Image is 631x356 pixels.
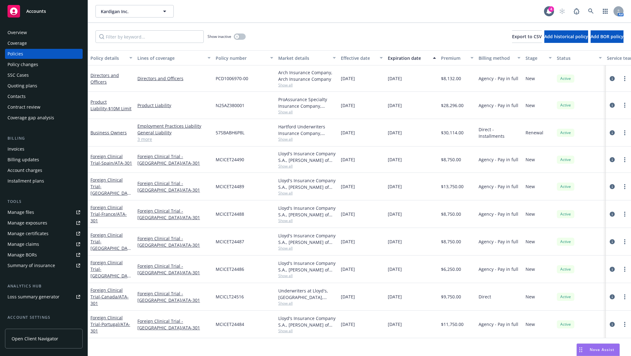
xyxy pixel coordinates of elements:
button: Billing method [476,50,523,65]
span: Open Client Navigator [12,335,58,342]
button: Stage [523,50,554,65]
span: MCICET24488 [216,211,244,217]
div: Tools [5,199,83,205]
span: $8,750.00 [441,156,461,163]
button: Expiration date [385,50,439,65]
div: Manage claims [8,239,39,249]
span: - France/ATA-301 [90,211,127,224]
div: Loss summary generator [8,292,59,302]
a: Directors and Officers [137,75,211,82]
a: Search [585,5,597,18]
span: - Canada/ATA-301 [90,294,129,306]
span: MCICLT24516 [216,293,244,300]
div: Overview [8,28,27,38]
span: Show all [278,273,336,278]
span: Show all [278,109,336,115]
button: Add BOR policy [591,30,623,43]
span: [DATE] [388,211,402,217]
a: more [621,129,628,137]
span: New [526,266,535,272]
div: Expiration date [388,55,429,61]
a: Directors and Officers [90,72,119,85]
span: Export to CSV [512,34,542,39]
div: Lloyd's Insurance Company S.A., [PERSON_NAME] of London, Clinical Trials Insurance Services Limit... [278,232,336,245]
span: [DATE] [388,183,402,190]
a: circleInformation [608,321,616,328]
span: [DATE] [341,266,355,272]
span: New [526,238,535,245]
div: Premium [441,55,467,61]
span: Accounts [26,9,46,14]
span: Agency - Pay in full [479,321,518,328]
span: Active [559,266,572,272]
span: Agency - Pay in full [479,238,518,245]
div: Lines of coverage [137,55,204,61]
span: Show all [278,218,336,223]
div: Service team [8,323,34,333]
div: Contacts [8,91,26,101]
span: [DATE] [388,293,402,300]
a: Employment Practices Liability [137,123,211,129]
div: Manage exposures [8,218,47,228]
span: - [GEOGRAPHIC_DATA]/ATA-301 [90,266,131,285]
span: $6,250.00 [441,266,461,272]
span: Show all [278,245,336,251]
span: Direct [479,293,491,300]
div: SSC Cases [8,70,29,80]
a: Foreign Clinical Trial [90,177,130,203]
span: New [526,321,535,328]
a: more [621,321,628,328]
span: Show all [278,301,336,306]
a: SSC Cases [5,70,83,80]
a: Foreign Clinical Trial [90,153,132,166]
div: Lloyd's Insurance Company S.A., [PERSON_NAME] of London, Clinical Trials Insurance Services Limit... [278,150,336,163]
a: Contacts [5,91,83,101]
span: $8,750.00 [441,211,461,217]
a: Foreign Clinical Trial - [GEOGRAPHIC_DATA]/ATA-301 [137,263,211,276]
a: more [621,210,628,218]
a: more [621,293,628,301]
a: Account charges [5,165,83,175]
a: Summary of insurance [5,261,83,271]
div: Arch Insurance Company, Arch Insurance Company [278,69,336,82]
span: [DATE] [341,129,355,136]
a: Foreign Clinical Trial - [GEOGRAPHIC_DATA]/ATA-301 [137,235,211,248]
div: Policy number [216,55,266,61]
div: Hartford Underwriters Insurance Company, Hartford Insurance Group [278,123,336,137]
div: Lloyd's Insurance Company S.A., [PERSON_NAME] of London, Clinical Trials Insurance Services Limit... [278,315,336,328]
span: MCICET24490 [216,156,244,163]
button: Status [554,50,604,65]
div: Lloyd's Insurance Company S.A., [PERSON_NAME] of London, Clinical Trials Insurance Services Limit... [278,205,336,218]
button: Kardigan Inc. [95,5,174,18]
span: $9,750.00 [441,293,461,300]
span: New [526,293,535,300]
div: Manage files [8,207,34,217]
span: $28,296.00 [441,102,464,109]
a: Foreign Clinical Trial - [GEOGRAPHIC_DATA]/ATA-301 [137,153,211,166]
span: [DATE] [341,183,355,190]
span: Show all [278,137,336,142]
a: Installment plans [5,176,83,186]
div: Analytics hub [5,283,83,289]
span: - Spain/ATA-301 [100,160,132,166]
span: Show all [278,328,336,333]
button: Market details [276,50,338,65]
div: Billing updates [8,155,39,165]
span: [DATE] [388,156,402,163]
span: - [GEOGRAPHIC_DATA]/ATA-301 [90,183,131,203]
a: Billing updates [5,155,83,165]
span: Add historical policy [544,34,588,39]
span: N25AZ380001 [216,102,244,109]
span: Active [559,157,572,163]
div: Contract review [8,102,40,112]
span: [DATE] [341,293,355,300]
span: Nova Assist [590,347,614,352]
span: Show inactive [208,34,231,39]
button: Policy details [88,50,135,65]
a: circleInformation [608,183,616,190]
span: [DATE] [341,156,355,163]
a: Manage claims [5,239,83,249]
span: [DATE] [388,75,402,82]
span: Active [559,239,572,245]
div: Billing [5,135,83,142]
